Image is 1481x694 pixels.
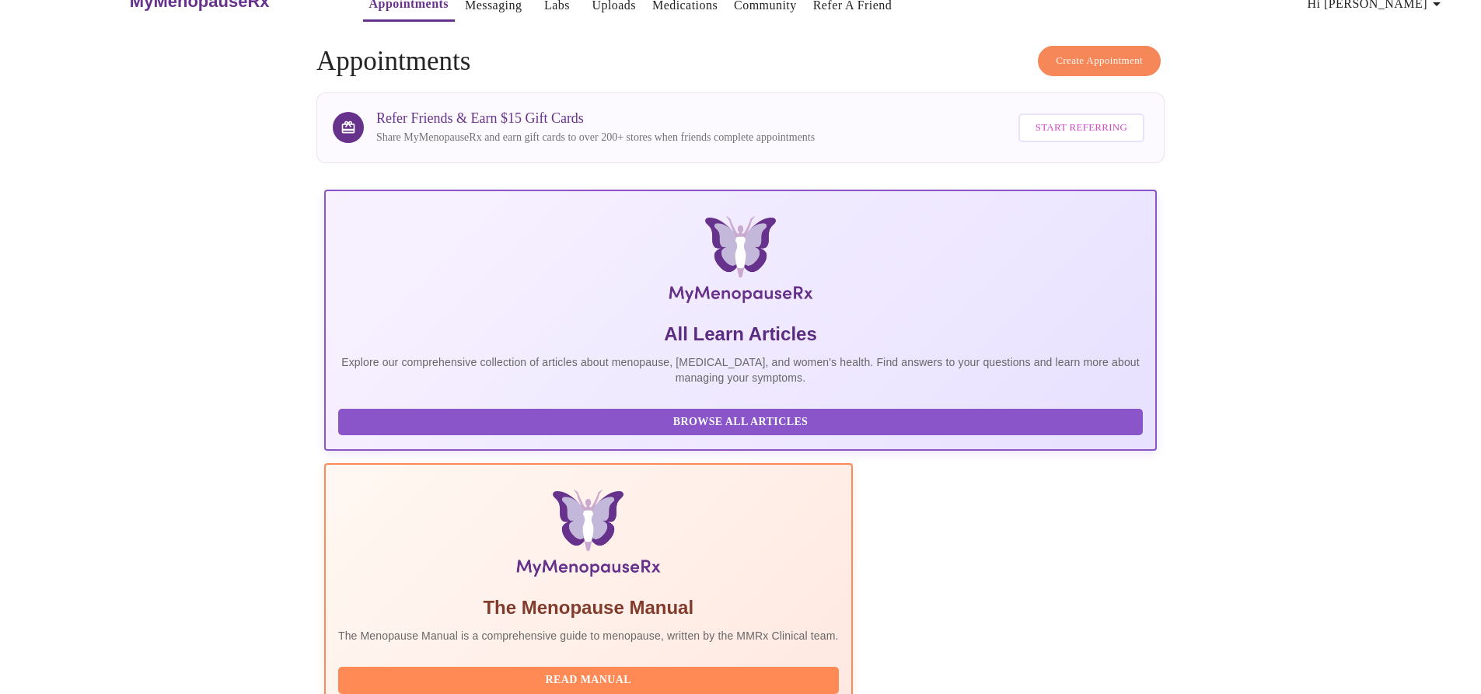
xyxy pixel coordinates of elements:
[338,322,1143,347] h5: All Learn Articles
[338,409,1143,436] button: Browse All Articles
[338,672,843,685] a: Read Manual
[1015,106,1148,150] a: Start Referring
[354,671,823,690] span: Read Manual
[1036,119,1127,137] span: Start Referring
[463,216,1018,309] img: MyMenopauseRx Logo
[417,490,759,583] img: Menopause Manual
[1056,52,1143,70] span: Create Appointment
[338,414,1147,427] a: Browse All Articles
[338,628,839,643] p: The Menopause Manual is a comprehensive guide to menopause, written by the MMRx Clinical team.
[338,667,839,694] button: Read Manual
[1018,113,1144,142] button: Start Referring
[316,46,1165,77] h4: Appointments
[338,354,1143,385] p: Explore our comprehensive collection of articles about menopause, [MEDICAL_DATA], and women's hea...
[354,413,1127,432] span: Browse All Articles
[338,595,839,620] h5: The Menopause Manual
[376,130,815,145] p: Share MyMenopauseRx and earn gift cards to over 200+ stores when friends complete appointments
[1038,46,1161,76] button: Create Appointment
[376,110,815,127] h3: Refer Friends & Earn $15 Gift Cards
